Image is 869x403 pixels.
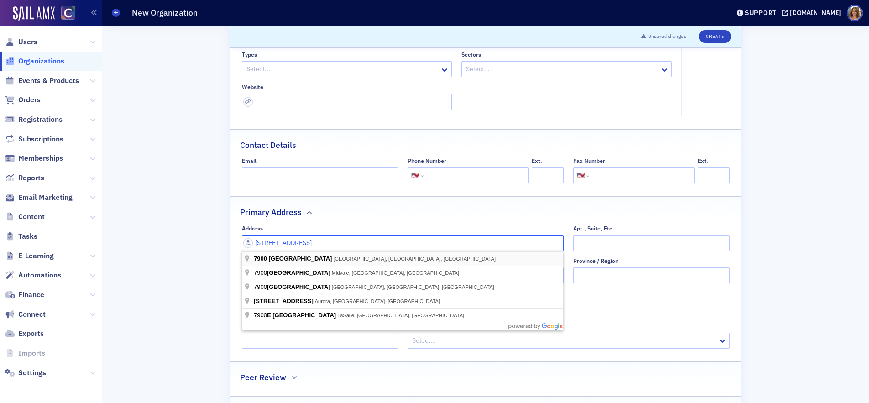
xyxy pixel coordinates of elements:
span: Unsaved changes [648,33,686,40]
img: SailAMX [61,6,75,20]
span: [GEOGRAPHIC_DATA], [GEOGRAPHIC_DATA], [GEOGRAPHIC_DATA] [333,256,496,262]
span: 7900 [254,283,332,290]
a: Organizations [5,56,64,66]
div: Fax Number [573,157,605,164]
a: Connect [5,309,46,319]
span: Subscriptions [18,134,63,144]
div: Website [242,84,263,90]
div: 🇺🇸 [411,171,419,180]
span: Registrations [18,115,63,125]
a: E-Learning [5,251,54,261]
div: Ext. [532,157,542,164]
span: 7900 [254,255,267,262]
div: Sectors [461,51,481,58]
span: Content [18,212,45,222]
span: LaSalle, [GEOGRAPHIC_DATA], [GEOGRAPHIC_DATA] [337,313,464,318]
a: Tasks [5,231,37,241]
span: Profile [847,5,863,21]
span: E-Learning [18,251,54,261]
div: Types [242,51,257,58]
a: Settings [5,368,46,378]
span: Users [18,37,37,47]
a: Events & Products [5,76,79,86]
button: [DOMAIN_NAME] [782,10,844,16]
div: Apt., Suite, Etc. [573,225,614,232]
span: Imports [18,348,45,358]
span: [GEOGRAPHIC_DATA] [267,269,330,276]
a: Finance [5,290,44,300]
h2: Primary Address [240,206,302,218]
div: Province / Region [573,257,618,264]
div: 🇺🇸 [577,171,585,180]
div: Address [242,225,263,232]
button: Create [699,30,731,43]
a: Exports [5,329,44,339]
a: Orders [5,95,41,105]
span: Orders [18,95,41,105]
span: Tasks [18,231,37,241]
div: Support [745,9,776,17]
span: 7900 [254,312,337,319]
h2: Peer Review [240,372,286,383]
span: E [GEOGRAPHIC_DATA] [267,312,336,319]
span: Connect [18,309,46,319]
span: Aurora, [GEOGRAPHIC_DATA], [GEOGRAPHIC_DATA] [315,298,440,304]
span: Organizations [18,56,64,66]
span: Email Marketing [18,193,73,203]
a: Imports [5,348,45,358]
span: Midvale, [GEOGRAPHIC_DATA], [GEOGRAPHIC_DATA] [332,270,459,276]
span: Settings [18,368,46,378]
h2: Contact Details [240,139,296,151]
span: 7900 [254,269,332,276]
a: Registrations [5,115,63,125]
span: Events & Products [18,76,79,86]
span: [STREET_ADDRESS] [254,298,314,304]
span: Automations [18,270,61,280]
div: Email [242,157,257,164]
span: [GEOGRAPHIC_DATA], [GEOGRAPHIC_DATA], [GEOGRAPHIC_DATA] [332,284,494,290]
span: Reports [18,173,44,183]
span: Memberships [18,153,63,163]
a: Memberships [5,153,63,163]
span: [GEOGRAPHIC_DATA] [269,255,332,262]
div: Phone Number [408,157,446,164]
a: View Homepage [55,6,75,21]
span: Exports [18,329,44,339]
span: Finance [18,290,44,300]
img: SailAMX [13,6,55,21]
div: Ext. [698,157,708,164]
a: Users [5,37,37,47]
a: Automations [5,270,61,280]
a: Email Marketing [5,193,73,203]
span: [GEOGRAPHIC_DATA] [267,283,330,290]
h1: New Organization [132,7,198,18]
div: [DOMAIN_NAME] [790,9,841,17]
a: Reports [5,173,44,183]
a: Subscriptions [5,134,63,144]
a: Content [5,212,45,222]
